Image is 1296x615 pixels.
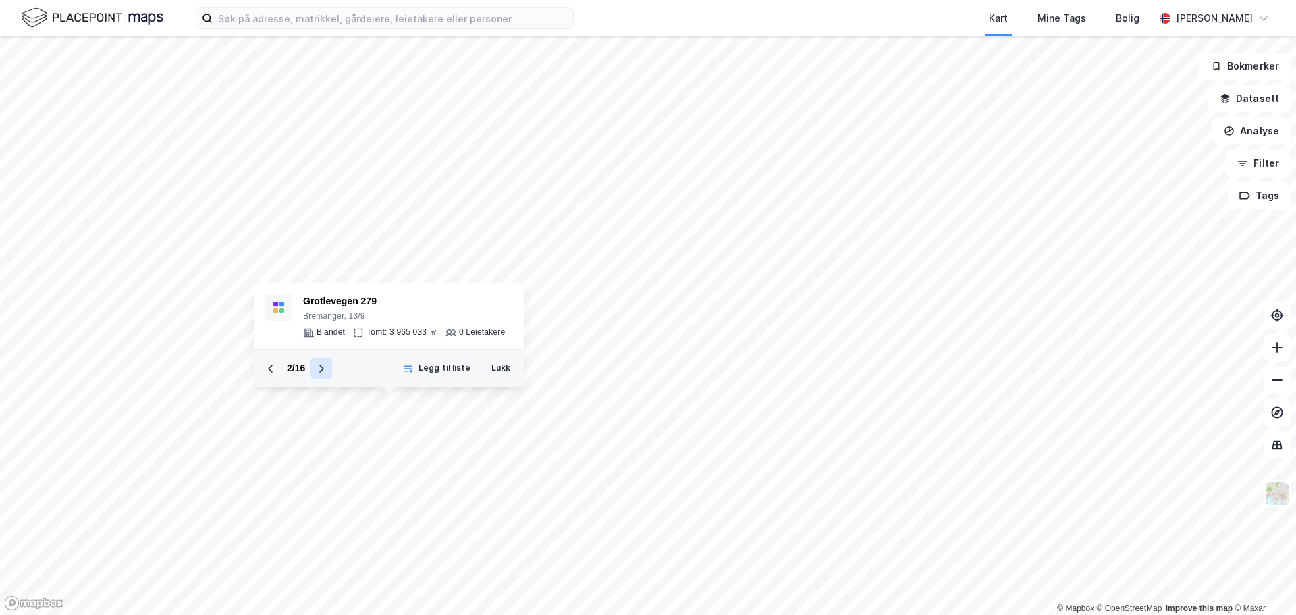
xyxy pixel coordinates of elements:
[1264,481,1290,506] img: Z
[1208,85,1291,112] button: Datasett
[1228,550,1296,615] iframe: Chat Widget
[1228,182,1291,209] button: Tags
[1057,604,1094,613] a: Mapbox
[1228,550,1296,615] div: Kontrollprogram for chat
[1037,10,1086,26] div: Mine Tags
[213,8,573,28] input: Søk på adresse, matrikkel, gårdeiere, leietakere eller personer
[459,327,505,338] div: 0 Leietakere
[1226,150,1291,177] button: Filter
[303,294,505,310] div: Grotlevegen 279
[317,327,345,338] div: Blandet
[1212,117,1291,144] button: Analyse
[483,358,519,379] button: Lukk
[1199,53,1291,80] button: Bokmerker
[287,360,305,377] div: 2 / 16
[989,10,1008,26] div: Kart
[22,6,163,30] img: logo.f888ab2527a4732fd821a326f86c7f29.svg
[1166,604,1233,613] a: Improve this map
[394,358,479,379] button: Legg til liste
[1116,10,1139,26] div: Bolig
[367,327,437,338] div: Tomt: 3 965 033 ㎡
[1176,10,1253,26] div: [PERSON_NAME]
[303,311,505,322] div: Bremanger, 13/9
[4,595,63,611] a: Mapbox homepage
[1097,604,1162,613] a: OpenStreetMap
